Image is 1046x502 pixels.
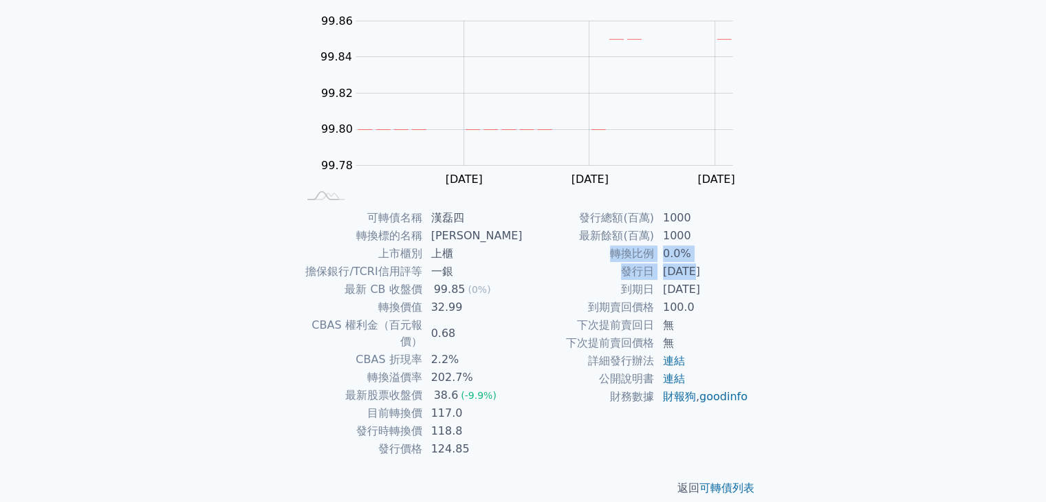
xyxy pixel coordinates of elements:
[663,354,685,367] a: 連結
[298,298,423,316] td: 轉換價值
[321,122,353,135] tspan: 99.80
[523,316,655,334] td: 下次提前賣回日
[298,227,423,245] td: 轉換標的名稱
[298,369,423,386] td: 轉換溢價率
[663,390,696,403] a: 財報狗
[523,263,655,281] td: 發行日
[655,388,749,406] td: ,
[298,386,423,404] td: 最新股票收盤價
[431,387,461,404] div: 38.6
[523,298,655,316] td: 到期賣回價格
[523,209,655,227] td: 發行總額(百萬)
[298,245,423,263] td: 上市櫃別
[431,281,468,298] div: 99.85
[281,480,765,496] p: 返回
[298,422,423,440] td: 發行時轉換價
[423,440,523,458] td: 124.85
[699,390,748,403] a: goodinfo
[445,173,482,186] tspan: [DATE]
[321,87,353,100] tspan: 99.82
[655,316,749,334] td: 無
[423,245,523,263] td: 上櫃
[699,481,754,494] a: 可轉債列表
[298,281,423,298] td: 最新 CB 收盤價
[423,369,523,386] td: 202.7%
[655,209,749,227] td: 1000
[423,209,523,227] td: 漢磊四
[461,390,497,401] span: (-9.9%)
[523,388,655,406] td: 財務數據
[321,159,353,172] tspan: 99.78
[697,173,734,186] tspan: [DATE]
[655,298,749,316] td: 100.0
[298,209,423,227] td: 可轉債名稱
[655,334,749,352] td: 無
[423,298,523,316] td: 32.99
[298,263,423,281] td: 擔保銀行/TCRI信用評等
[423,422,523,440] td: 118.8
[313,14,753,186] g: Chart
[468,284,490,295] span: (0%)
[523,227,655,245] td: 最新餘額(百萬)
[423,404,523,422] td: 117.0
[298,351,423,369] td: CBAS 折現率
[655,281,749,298] td: [DATE]
[298,404,423,422] td: 目前轉換價
[298,316,423,351] td: CBAS 權利金（百元報價）
[358,39,732,129] g: Series
[655,245,749,263] td: 0.0%
[977,436,1046,502] iframe: Chat Widget
[423,227,523,245] td: [PERSON_NAME]
[655,263,749,281] td: [DATE]
[423,316,523,351] td: 0.68
[655,227,749,245] td: 1000
[423,351,523,369] td: 2.2%
[298,440,423,458] td: 發行價格
[571,173,609,186] tspan: [DATE]
[663,372,685,385] a: 連結
[523,334,655,352] td: 下次提前賣回價格
[423,263,523,281] td: 一銀
[321,14,353,28] tspan: 99.86
[320,50,352,63] tspan: 99.84
[523,245,655,263] td: 轉換比例
[523,352,655,370] td: 詳細發行辦法
[977,436,1046,502] div: 聊天小工具
[523,281,655,298] td: 到期日
[523,370,655,388] td: 公開說明書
